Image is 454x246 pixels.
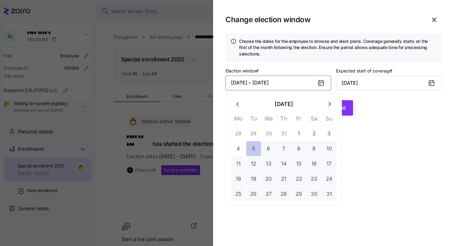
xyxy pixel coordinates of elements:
[261,187,276,201] button: 27 August 2025
[307,171,322,186] button: 23 August 2025
[225,15,310,24] h1: Change election window
[307,187,322,201] button: 30 August 2025
[322,156,337,171] button: 17 August 2025
[231,156,246,171] button: 11 August 2025
[292,126,306,141] button: 1 August 2025
[261,114,276,126] th: We
[276,187,291,201] button: 28 August 2025
[322,171,337,186] button: 24 August 2025
[322,187,337,201] button: 31 August 2025
[276,114,291,126] th: Th
[231,141,246,156] button: 4 August 2025
[276,171,291,186] button: 21 August 2025
[231,187,246,201] button: 25 August 2025
[307,156,322,171] button: 16 August 2025
[276,156,291,171] button: 14 August 2025
[322,114,337,126] th: Su
[292,141,306,156] button: 8 August 2025
[336,76,442,90] input: MM/DD/YYYY
[336,68,394,74] label: Expected start of coverage
[292,187,306,201] button: 29 August 2025
[246,156,261,171] button: 12 August 2025
[261,156,276,171] button: 13 August 2025
[231,126,246,141] button: 28 July 2025
[306,114,322,126] th: Sa
[231,114,246,126] th: Mo
[276,141,291,156] button: 7 August 2025
[322,141,337,156] button: 10 August 2025
[225,76,331,90] button: [DATE] – [DATE]
[291,114,306,126] th: Fr
[329,104,346,112] span: Submit
[246,141,261,156] button: 5 August 2025
[307,126,322,141] button: 2 August 2025
[231,171,246,186] button: 18 August 2025
[322,126,337,141] button: 3 August 2025
[276,126,291,141] button: 31 July 2025
[307,141,322,156] button: 9 August 2025
[239,38,437,57] h4: Choose the dates for the employee to browse and elect plans. Coverage generally starts on the fir...
[261,126,276,141] button: 30 July 2025
[292,171,306,186] button: 22 August 2025
[246,171,261,186] button: 19 August 2025
[225,68,260,74] label: Election window
[246,97,322,112] button: [DATE]
[292,156,306,171] button: 15 August 2025
[246,126,261,141] button: 29 July 2025
[246,114,261,126] th: Tu
[261,171,276,186] button: 20 August 2025
[261,141,276,156] button: 6 August 2025
[246,187,261,201] button: 26 August 2025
